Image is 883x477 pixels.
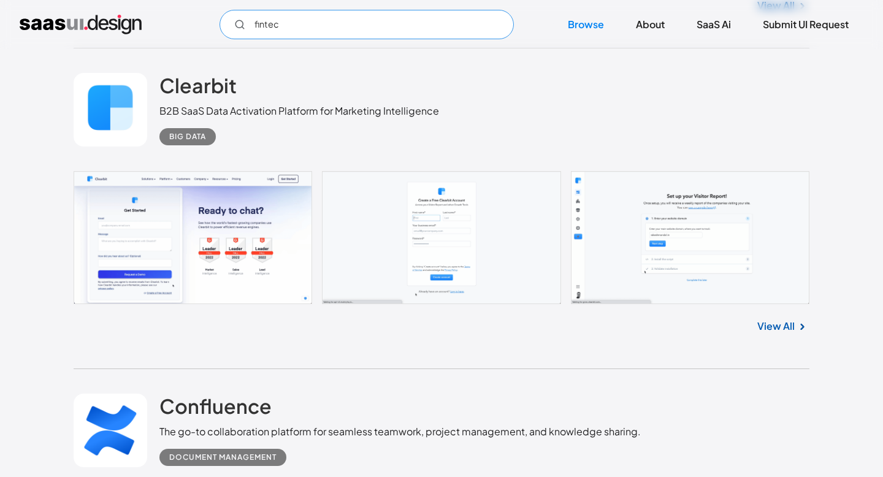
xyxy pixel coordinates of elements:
[20,15,142,34] a: home
[159,394,272,424] a: Confluence
[159,424,641,439] div: The go-to collaboration platform for seamless teamwork, project management, and knowledge sharing.
[159,104,439,118] div: B2B SaaS Data Activation Platform for Marketing Intelligence
[169,129,206,144] div: Big Data
[159,73,237,104] a: Clearbit
[621,11,679,38] a: About
[159,394,272,418] h2: Confluence
[169,450,277,465] div: Document Management
[220,10,514,39] form: Email Form
[553,11,619,38] a: Browse
[220,10,514,39] input: Search UI designs you're looking for...
[159,73,237,97] h2: Clearbit
[682,11,746,38] a: SaaS Ai
[748,11,863,38] a: Submit UI Request
[757,319,795,334] a: View All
